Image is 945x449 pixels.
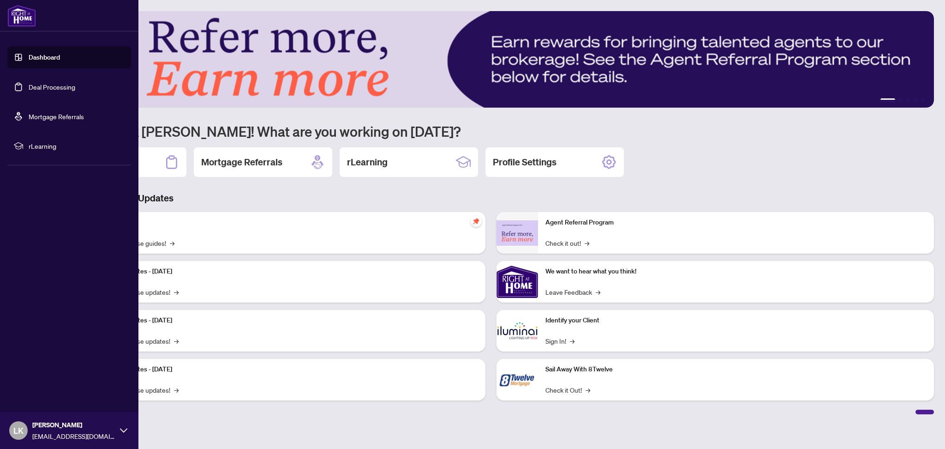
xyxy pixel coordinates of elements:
[493,156,556,169] h2: Profile Settings
[174,287,179,297] span: →
[496,220,538,246] img: Agent Referral Program
[496,261,538,303] img: We want to hear what you think!
[570,336,574,346] span: →
[13,424,24,437] span: LK
[174,385,179,395] span: →
[174,336,179,346] span: →
[97,218,478,228] p: Self-Help
[32,420,115,430] span: [PERSON_NAME]
[48,122,934,140] h1: Welcome back [PERSON_NAME]! What are you working on [DATE]?
[496,310,538,352] img: Identify your Client
[545,316,927,326] p: Identify your Client
[48,11,934,108] img: Slide 0
[347,156,388,169] h2: rLearning
[471,216,482,227] span: pushpin
[29,141,125,151] span: rLearning
[921,98,925,102] button: 5
[899,98,903,102] button: 2
[586,385,590,395] span: →
[97,267,478,277] p: Platform Updates - [DATE]
[545,336,574,346] a: Sign In!→
[32,431,115,441] span: [EMAIL_ADDRESS][DOMAIN_NAME]
[596,287,600,297] span: →
[29,112,84,121] a: Mortgage Referrals
[880,98,895,102] button: 1
[545,267,927,277] p: We want to hear what you think!
[914,98,917,102] button: 4
[29,53,60,61] a: Dashboard
[585,238,589,248] span: →
[97,316,478,326] p: Platform Updates - [DATE]
[48,192,934,205] h3: Brokerage & Industry Updates
[545,385,590,395] a: Check it Out!→
[545,218,927,228] p: Agent Referral Program
[908,417,936,444] button: Open asap
[170,238,174,248] span: →
[7,5,36,27] img: logo
[29,83,75,91] a: Deal Processing
[545,287,600,297] a: Leave Feedback→
[496,359,538,400] img: Sail Away With 8Twelve
[906,98,910,102] button: 3
[201,156,282,169] h2: Mortgage Referrals
[97,364,478,375] p: Platform Updates - [DATE]
[545,238,589,248] a: Check it out!→
[545,364,927,375] p: Sail Away With 8Twelve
